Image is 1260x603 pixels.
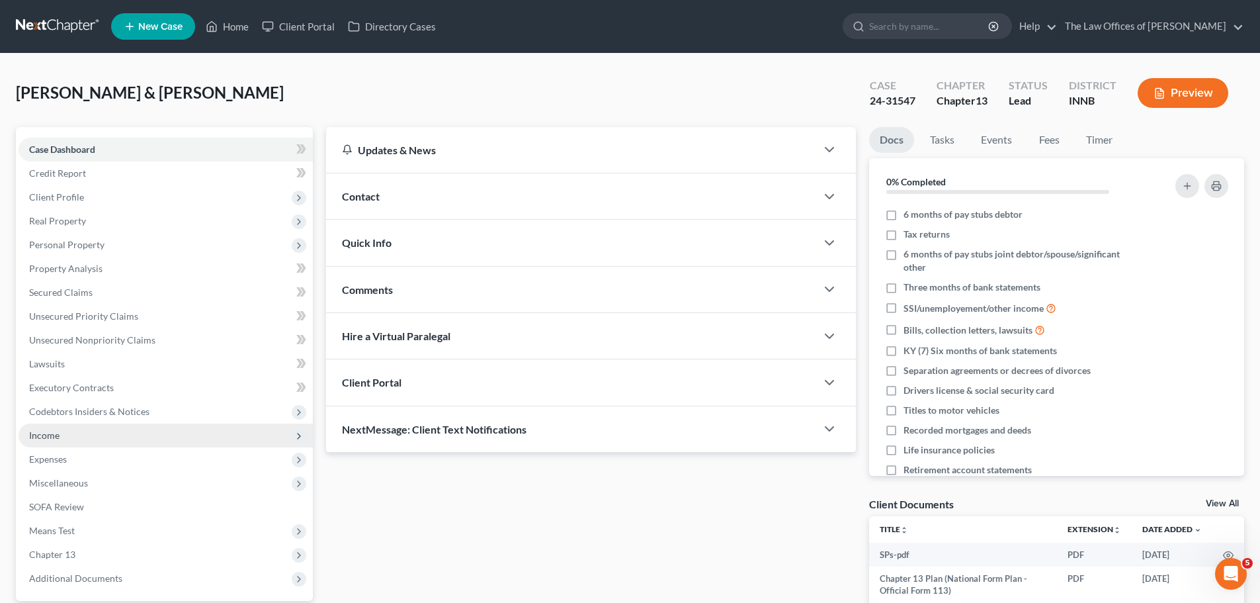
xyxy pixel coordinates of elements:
[1057,567,1132,603] td: PDF
[903,248,1139,274] span: 6 months of pay stubs joint debtor/spouse/significant other
[19,138,313,162] a: Case Dashboard
[869,14,990,38] input: Search by name...
[29,573,122,584] span: Additional Documents
[342,283,393,296] span: Comments
[1142,524,1202,534] a: Date Added expand_more
[1194,526,1202,534] i: expand_more
[900,526,908,534] i: unfold_more
[903,443,995,457] span: Life insurance policies
[903,424,1031,437] span: Recorded mortgages and deeds
[1206,499,1239,508] a: View All
[29,501,84,512] span: SOFA Review
[869,543,1057,567] td: SPs-pdf
[869,567,1057,603] td: Chapter 13 Plan (National Form Plan - Official Form 113)
[1075,127,1123,153] a: Timer
[1068,524,1121,534] a: Extensionunfold_more
[19,328,313,352] a: Unsecured Nonpriority Claims
[19,352,313,376] a: Lawsuits
[342,330,450,342] span: Hire a Virtual Paralegal
[1028,127,1070,153] a: Fees
[903,364,1091,377] span: Separation agreements or decrees of divorces
[937,93,987,109] div: Chapter
[1132,543,1212,567] td: [DATE]
[903,384,1054,397] span: Drivers license & social security card
[29,477,88,488] span: Miscellaneous
[880,524,908,534] a: Titleunfold_more
[19,376,313,400] a: Executory Contracts
[342,376,401,389] span: Client Portal
[903,344,1057,357] span: KY (7) Six months of bank statements
[870,93,915,109] div: 24-31547
[1242,558,1253,569] span: 5
[29,334,155,346] span: Unsecured Nonpriority Claims
[255,15,341,38] a: Client Portal
[29,215,86,226] span: Real Property
[29,239,105,250] span: Personal Property
[29,382,114,393] span: Executory Contracts
[869,497,954,511] div: Client Documents
[1009,78,1048,93] div: Status
[1138,78,1228,108] button: Preview
[1013,15,1057,38] a: Help
[1057,543,1132,567] td: PDF
[19,162,313,185] a: Credit Report
[903,463,1032,477] span: Retirement account statements
[869,127,914,153] a: Docs
[870,78,915,93] div: Case
[903,281,1040,294] span: Three months of bank statements
[199,15,255,38] a: Home
[1113,526,1121,534] i: unfold_more
[19,257,313,281] a: Property Analysis
[903,404,999,417] span: Titles to motor vehicles
[29,549,75,560] span: Chapter 13
[1058,15,1243,38] a: The Law Offices of [PERSON_NAME]
[970,127,1023,153] a: Events
[19,495,313,519] a: SOFA Review
[1069,78,1116,93] div: District
[342,423,526,436] span: NextMessage: Client Text Notifications
[1215,558,1247,590] iframe: Intercom live chat
[29,287,93,298] span: Secured Claims
[19,304,313,328] a: Unsecured Priority Claims
[919,127,965,153] a: Tasks
[138,22,183,32] span: New Case
[29,525,75,536] span: Means Test
[903,228,950,241] span: Tax returns
[976,94,987,107] span: 13
[903,302,1044,315] span: SSI/unemployement/other income
[29,191,84,203] span: Client Profile
[903,324,1032,337] span: Bills, collection letters, lawsuits
[342,236,392,249] span: Quick Info
[342,143,800,157] div: Updates & News
[29,263,103,274] span: Property Analysis
[16,83,284,102] span: [PERSON_NAME] & [PERSON_NAME]
[1132,567,1212,603] td: [DATE]
[29,144,95,155] span: Case Dashboard
[29,167,86,179] span: Credit Report
[1069,93,1116,109] div: INNB
[29,406,149,417] span: Codebtors Insiders & Notices
[29,453,67,465] span: Expenses
[1009,93,1048,109] div: Lead
[886,176,946,187] strong: 0% Completed
[19,281,313,304] a: Secured Claims
[341,15,442,38] a: Directory Cases
[937,78,987,93] div: Chapter
[29,358,65,369] span: Lawsuits
[29,430,60,441] span: Income
[29,310,138,322] span: Unsecured Priority Claims
[342,190,380,203] span: Contact
[903,208,1023,221] span: 6 months of pay stubs debtor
